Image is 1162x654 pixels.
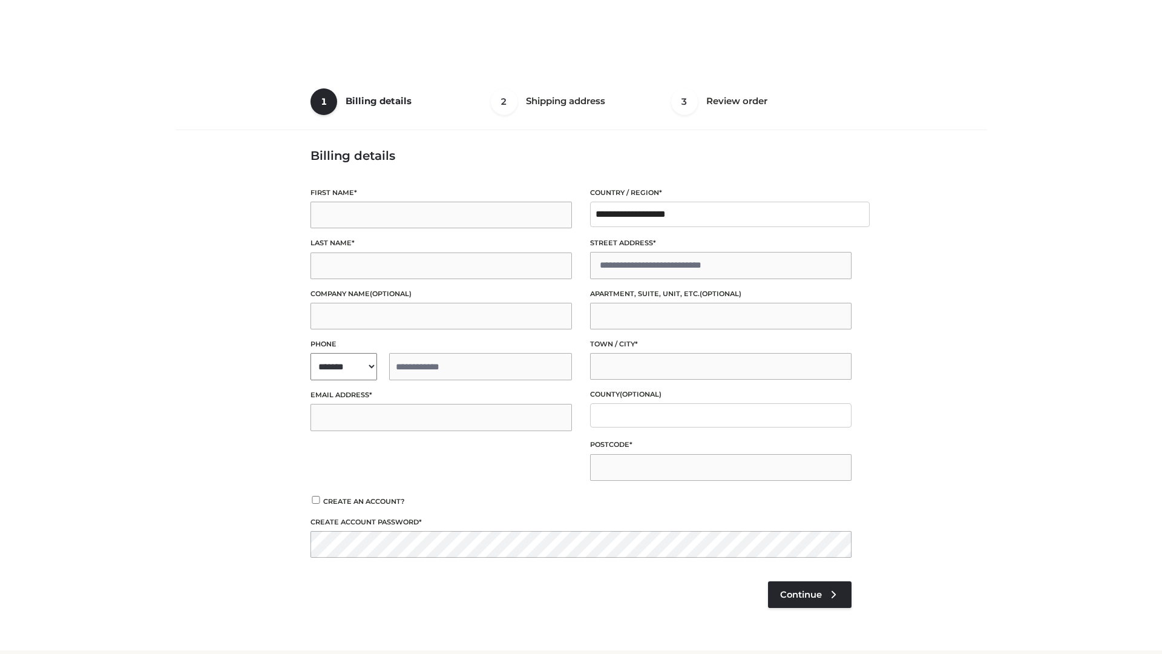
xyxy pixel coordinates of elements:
h3: Billing details [310,148,852,163]
label: First name [310,187,572,199]
label: Email address [310,389,572,401]
span: (optional) [370,289,412,298]
span: 1 [310,88,337,115]
label: Last name [310,237,572,249]
span: Shipping address [526,95,605,107]
label: Country / Region [590,187,852,199]
input: Create an account? [310,496,321,504]
label: Apartment, suite, unit, etc. [590,288,852,300]
label: Company name [310,288,572,300]
label: Create account password [310,517,852,528]
label: Phone [310,339,572,350]
span: Billing details [346,95,412,107]
span: Create an account? [323,497,405,506]
a: Continue [768,581,852,608]
span: Continue [780,589,822,600]
label: Postcode [590,439,852,451]
span: 3 [671,88,698,115]
label: County [590,389,852,400]
label: Town / City [590,339,852,350]
span: Review order [706,95,767,107]
span: (optional) [700,289,741,298]
label: Street address [590,237,852,249]
span: (optional) [620,390,661,398]
span: 2 [491,88,517,115]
